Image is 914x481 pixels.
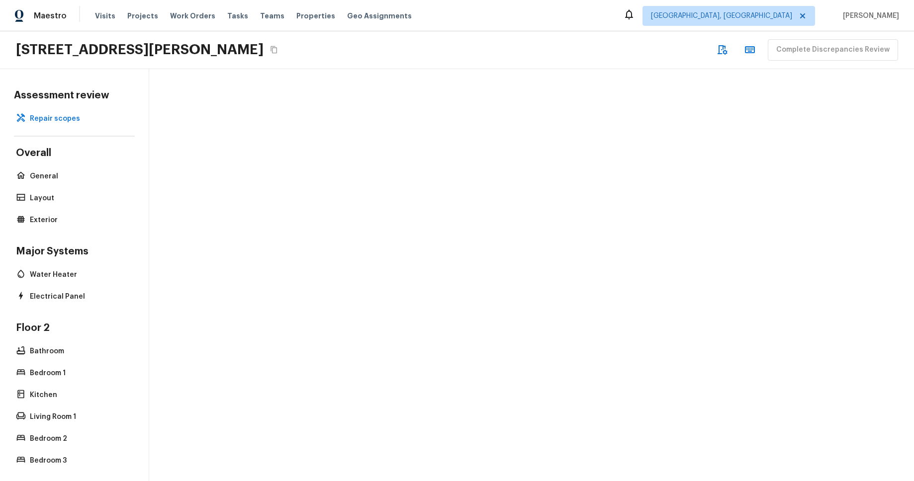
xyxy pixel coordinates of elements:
span: [PERSON_NAME] [839,11,899,21]
span: Geo Assignments [347,11,412,21]
p: General [30,171,129,181]
span: [GEOGRAPHIC_DATA], [GEOGRAPHIC_DATA] [651,11,792,21]
h4: Assessment review [14,89,135,102]
p: Bedroom 3 [30,456,129,466]
span: Teams [260,11,284,21]
span: Tasks [227,12,248,19]
span: Work Orders [170,11,215,21]
p: Water Heater [30,270,129,280]
h2: [STREET_ADDRESS][PERSON_NAME] [16,41,264,59]
button: Copy Address [268,43,280,56]
h4: Floor 2 [14,321,135,336]
p: Bathroom [30,346,129,356]
h4: Major Systems [14,245,135,260]
span: Visits [95,11,115,21]
span: Properties [296,11,335,21]
span: Projects [127,11,158,21]
p: Kitchen [30,390,129,400]
p: Bedroom 1 [30,368,129,378]
p: Exterior [30,215,129,225]
p: Bedroom 2 [30,434,129,444]
p: Electrical Panel [30,292,129,302]
p: Living Room 1 [30,412,129,422]
h4: Overall [14,147,135,161]
p: Layout [30,193,129,203]
p: Repair scopes [30,114,129,124]
span: Maestro [34,11,67,21]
